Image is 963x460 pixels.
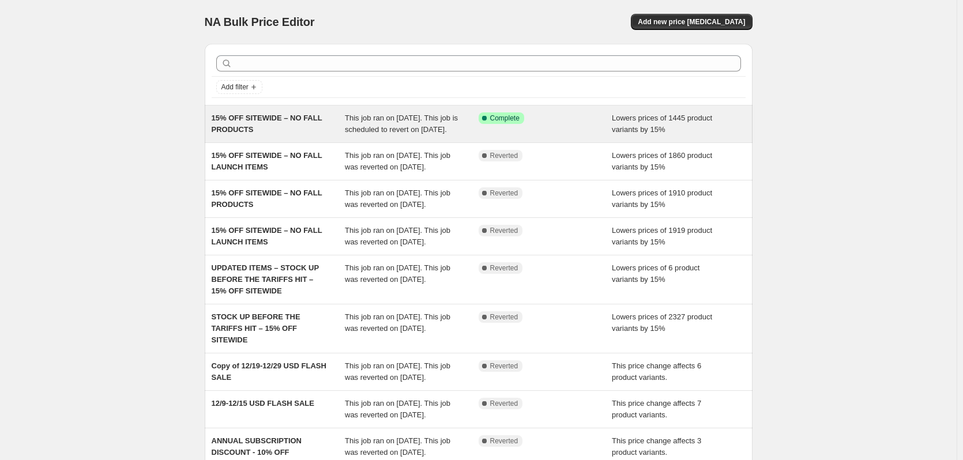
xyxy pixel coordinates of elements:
[638,17,745,27] span: Add new price [MEDICAL_DATA]
[212,226,322,246] span: 15% OFF SITEWIDE – NO FALL LAUNCH ITEMS
[490,226,518,235] span: Reverted
[612,361,701,382] span: This price change affects 6 product variants.
[490,188,518,198] span: Reverted
[612,312,712,333] span: Lowers prices of 2327 product variants by 15%
[221,82,249,92] span: Add filter
[612,188,712,209] span: Lowers prices of 1910 product variants by 15%
[345,151,450,171] span: This job ran on [DATE]. This job was reverted on [DATE].
[612,263,699,284] span: Lowers prices of 6 product variants by 15%
[345,114,458,134] span: This job ran on [DATE]. This job is scheduled to revert on [DATE].
[490,399,518,408] span: Reverted
[612,399,701,419] span: This price change affects 7 product variants.
[345,312,450,333] span: This job ran on [DATE]. This job was reverted on [DATE].
[490,436,518,446] span: Reverted
[612,151,712,171] span: Lowers prices of 1860 product variants by 15%
[612,226,712,246] span: Lowers prices of 1919 product variants by 15%
[212,114,322,134] span: 15% OFF SITEWIDE – NO FALL PRODUCTS
[205,16,315,28] span: NA Bulk Price Editor
[612,114,712,134] span: Lowers prices of 1445 product variants by 15%
[345,263,450,284] span: This job ran on [DATE]. This job was reverted on [DATE].
[212,399,314,408] span: 12/9-12/15 USD FLASH SALE
[345,361,450,382] span: This job ran on [DATE]. This job was reverted on [DATE].
[212,188,322,209] span: 15% OFF SITEWIDE – NO FALL PRODUCTS
[490,312,518,322] span: Reverted
[345,226,450,246] span: This job ran on [DATE]. This job was reverted on [DATE].
[490,151,518,160] span: Reverted
[631,14,752,30] button: Add new price [MEDICAL_DATA]
[212,361,326,382] span: Copy of 12/19-12/29 USD FLASH SALE
[212,312,300,344] span: STOCK UP BEFORE THE TARIFFS HIT – 15% OFF SITEWIDE
[345,188,450,209] span: This job ran on [DATE]. This job was reverted on [DATE].
[212,263,319,295] span: UPDATED ITEMS – STOCK UP BEFORE THE TARIFFS HIT – 15% OFF SITEWIDE
[345,399,450,419] span: This job ran on [DATE]. This job was reverted on [DATE].
[345,436,450,457] span: This job ran on [DATE]. This job was reverted on [DATE].
[212,436,302,457] span: ANNUAL SUBSCRIPTION DISCOUNT - 10% OFF
[490,114,520,123] span: Complete
[490,263,518,273] span: Reverted
[212,151,322,171] span: 15% OFF SITEWIDE – NO FALL LAUNCH ITEMS
[612,436,701,457] span: This price change affects 3 product variants.
[490,361,518,371] span: Reverted
[216,80,262,94] button: Add filter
